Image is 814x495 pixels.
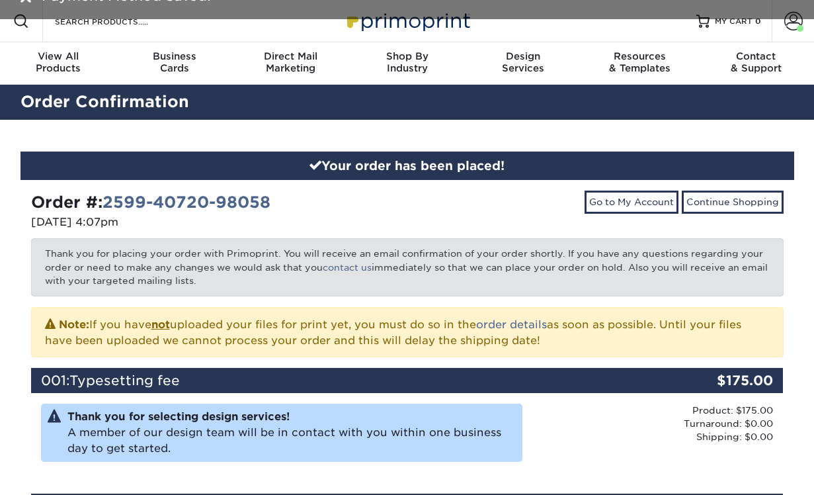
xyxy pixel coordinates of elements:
strong: Thank you for selecting design services! [67,410,290,423]
h2: Order Confirmation [11,90,804,114]
div: $175.00 [658,368,784,393]
p: A member of our design team will be in contact with you within one business day to get started. [67,409,520,457]
div: Marketing [233,50,349,74]
strong: Order #: [31,193,270,212]
a: contact us [323,262,372,273]
div: & Support [698,50,814,74]
input: SEARCH PRODUCTS..... [54,13,183,29]
div: Product: $175.00 Turnaround: $0.00 Shipping: $0.00 [532,404,773,444]
div: & Templates [581,50,698,74]
a: Go to My Account [585,191,678,213]
span: Resources [581,50,698,62]
a: 2599-40720-98058 [102,193,270,212]
a: DesignServices [465,42,581,85]
span: Design [465,50,581,62]
img: Primoprint [341,7,473,35]
div: Your order has been placed! [20,152,794,181]
span: 0 [755,17,761,26]
div: Industry [349,50,466,74]
strong: Note: [59,318,89,331]
p: [DATE] 4:07pm [31,214,397,230]
a: order details [476,318,547,331]
span: Direct Mail [233,50,349,62]
span: Shop By [349,50,466,62]
span: Contact [698,50,814,62]
p: Thank you for placing your order with Primoprint. You will receive an email confirmation of your ... [31,238,784,296]
div: Cards [116,50,233,74]
a: Contact& Support [698,42,814,85]
span: MY CART [715,16,753,27]
p: If you have uploaded your files for print yet, you must do so in the as soon as possible. Until y... [45,316,770,349]
div: Services [465,50,581,74]
span: Business [116,50,233,62]
a: Shop ByIndustry [349,42,466,85]
a: Continue Shopping [682,191,784,213]
b: not [151,318,170,331]
a: BusinessCards [116,42,233,85]
span: Typesetting fee [69,373,180,388]
a: Resources& Templates [581,42,698,85]
div: 001: [31,368,658,393]
a: Direct MailMarketing [233,42,349,85]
